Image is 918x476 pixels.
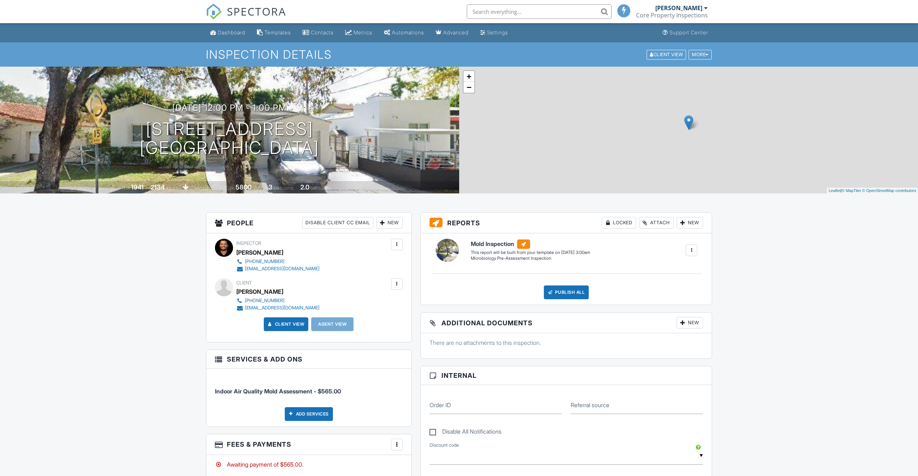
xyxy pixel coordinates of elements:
[266,321,305,328] a: Client View
[300,183,309,191] div: 2.0
[669,29,708,36] div: Support Center
[236,258,320,265] a: [PHONE_NUMBER]
[689,50,712,59] div: More
[471,255,590,262] div: Microbiology Pre-Assessment Inspection
[655,4,702,12] div: [PERSON_NAME]
[236,183,251,191] div: 5800
[207,26,248,39] a: Dashboard
[265,29,291,36] div: Templates
[206,350,411,369] h3: Services & Add ons
[218,29,245,36] div: Dashboard
[827,188,918,194] div: |
[302,217,373,229] div: Disable Client CC Email
[430,442,459,448] label: Discount code
[206,48,712,61] h1: Inspection Details
[254,26,294,39] a: Templates
[300,26,337,39] a: Contacts
[467,4,612,19] input: Search everything...
[131,183,144,191] div: 1941
[236,304,320,312] a: [EMAIL_ADDRESS][DOMAIN_NAME]
[236,247,283,258] div: [PERSON_NAME]
[862,188,916,193] a: © OpenStreetMap contributors
[236,286,283,297] div: [PERSON_NAME]
[215,374,403,401] li: Service: Indoor Air Quality Mold Assessment
[544,285,589,299] div: Publish All
[227,4,286,19] span: SPECTORA
[140,120,319,158] h1: [STREET_ADDRESS] [GEOGRAPHIC_DATA]
[310,185,331,191] span: bathrooms
[268,183,272,191] div: 3
[236,297,320,304] a: [PHONE_NUMBER]
[677,217,703,229] div: New
[166,185,176,191] span: sq. ft.
[219,185,234,191] span: Lot Size
[430,428,502,437] label: Disable All Notifications
[602,217,636,229] div: Locked
[430,339,703,347] p: There are no attachments to this inspection.
[236,241,261,246] span: Inspector
[215,460,403,468] div: Awaiting payment of $565.00.
[829,188,841,193] a: Leaflet
[190,185,212,191] span: crawlspace
[236,265,320,272] a: [EMAIL_ADDRESS][DOMAIN_NAME]
[122,185,130,191] span: Built
[571,401,609,409] label: Referral source
[471,250,590,255] div: This report will be built from your template on [DATE] 3:00am
[646,51,688,57] a: Client View
[487,29,508,36] div: Settings
[245,266,320,272] div: [EMAIL_ADDRESS][DOMAIN_NAME]
[443,29,469,36] div: Advanced
[376,217,403,229] div: New
[245,298,284,304] div: [PHONE_NUMBER]
[381,26,427,39] a: Automations (Basic)
[206,434,411,455] h3: Fees & Payments
[421,313,712,333] h3: Additional Documents
[639,217,674,229] div: Attach
[477,26,511,39] a: Settings
[660,26,711,39] a: Support Center
[677,317,703,329] div: New
[636,12,708,19] div: Core Property Inspections
[151,183,165,191] div: 2134
[206,10,286,25] a: SPECTORA
[392,29,424,36] div: Automations
[206,4,222,20] img: The Best Home Inspection Software - Spectora
[421,213,712,233] h3: Reports
[285,407,333,421] div: Add Services
[253,185,262,191] span: sq.ft.
[433,26,471,39] a: Advanced
[206,213,411,233] h3: People
[274,185,293,191] span: bedrooms
[245,305,320,311] div: [EMAIL_ADDRESS][DOMAIN_NAME]
[354,29,372,36] div: Metrics
[215,388,341,395] span: Indoor Air Quality Mold Assessment - $565.00
[464,71,474,82] a: Zoom in
[430,401,451,409] label: Order ID
[236,280,252,285] span: Client
[647,50,686,59] div: Client View
[471,239,590,249] h6: Mold Inspection
[464,82,474,93] a: Zoom out
[172,103,287,113] h3: [DATE] 12:00 pm - 1:00 pm
[245,259,284,264] div: [PHONE_NUMBER]
[342,26,375,39] a: Metrics
[311,29,334,36] div: Contacts
[421,366,712,385] h3: Internal
[842,188,861,193] a: © MapTiler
